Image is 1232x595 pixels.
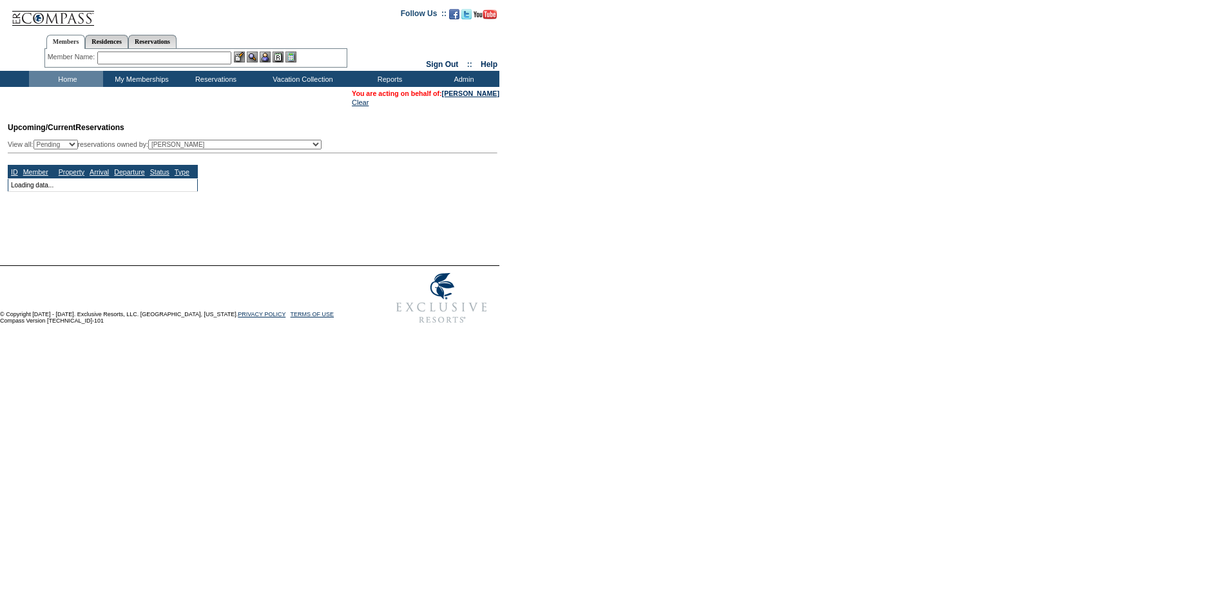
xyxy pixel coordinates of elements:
td: Vacation Collection [251,71,351,87]
a: Sign Out [426,60,458,69]
a: [PERSON_NAME] [442,90,499,97]
a: TERMS OF USE [291,311,334,317]
a: Become our fan on Facebook [449,13,459,21]
span: Upcoming/Current [8,123,75,132]
td: Loading data... [8,178,198,191]
img: Subscribe to our YouTube Channel [474,10,497,19]
a: Residences [85,35,128,48]
a: Departure [114,168,144,176]
img: Become our fan on Facebook [449,9,459,19]
span: You are acting on behalf of: [352,90,499,97]
td: Reservations [177,71,251,87]
img: Impersonate [260,52,271,62]
a: Arrival [90,168,109,176]
div: View all: reservations owned by: [8,140,327,149]
span: :: [467,60,472,69]
a: Follow us on Twitter [461,13,472,21]
img: b_calculator.gif [285,52,296,62]
td: My Memberships [103,71,177,87]
td: Follow Us :: [401,8,447,23]
div: Member Name: [48,52,97,62]
a: ID [11,168,18,176]
img: View [247,52,258,62]
img: Follow us on Twitter [461,9,472,19]
a: Members [46,35,86,49]
a: Status [150,168,169,176]
a: Subscribe to our YouTube Channel [474,13,497,21]
a: Reservations [128,35,177,48]
td: Admin [425,71,499,87]
td: Reports [351,71,425,87]
a: Member [23,168,48,176]
a: Property [59,168,84,176]
a: Type [175,168,189,176]
img: b_edit.gif [234,52,245,62]
a: PRIVACY POLICY [238,311,285,317]
img: Reservations [273,52,284,62]
img: Exclusive Resorts [384,266,499,330]
a: Clear [352,99,369,106]
td: Home [29,71,103,87]
a: Help [481,60,497,69]
span: Reservations [8,123,124,132]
